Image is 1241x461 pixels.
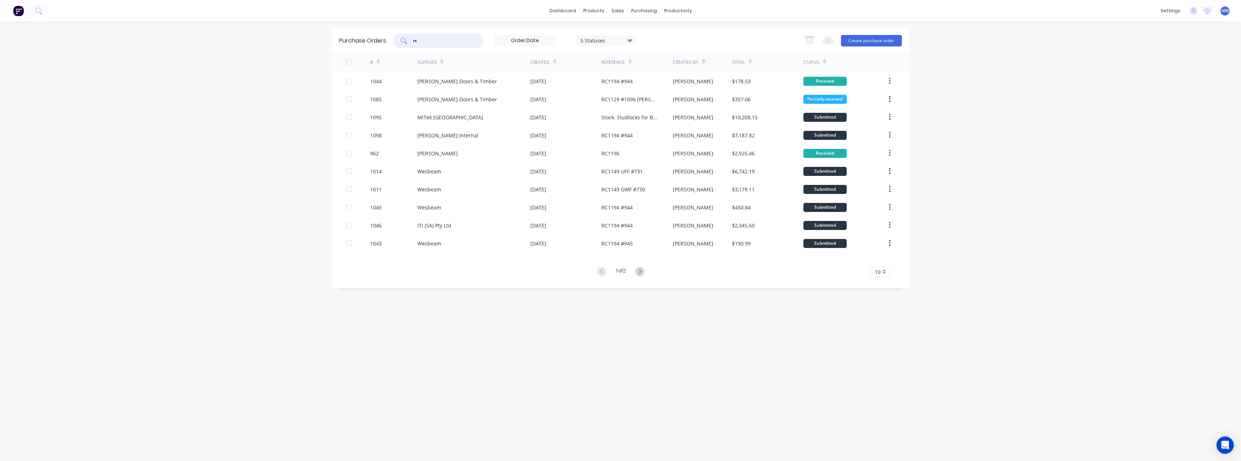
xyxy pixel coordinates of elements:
div: $10,208.15 [732,114,758,121]
div: 1 of 2 [615,267,626,277]
div: [DATE] [530,240,546,247]
div: Received [803,77,847,86]
div: [PERSON_NAME] [673,77,713,85]
div: $2,345.60 [732,222,755,229]
div: $190.99 [732,240,751,247]
input: Search purchase orders... [412,37,472,44]
div: # [370,59,373,66]
div: [PERSON_NAME] [673,186,713,193]
div: RC1194 #944 [601,77,633,85]
div: Submitted [803,131,847,140]
div: [PERSON_NAME] [673,168,713,175]
div: 1014 [370,168,382,175]
div: [PERSON_NAME] [673,240,713,247]
div: Wesbeam [417,186,441,193]
div: [PERSON_NAME] Doors & Timber [417,96,497,103]
button: Create purchase order [841,35,902,46]
div: Submitted [803,221,847,230]
div: RC1194 #944 [601,204,633,211]
div: $3,179.11 [732,186,755,193]
div: Partially received [803,95,847,104]
span: NW [1222,8,1229,14]
div: 1044 [370,77,382,85]
div: RC1149 UFF #731 [601,168,643,175]
div: Reference [601,59,625,66]
div: ITI (SA) Pty Ltd [417,222,451,229]
span: 10 [875,268,881,276]
div: RC1129 #1096 [PERSON_NAME] on arrival [601,96,658,103]
div: 1043 [370,240,382,247]
div: Open Intercom Messenger [1216,436,1234,454]
div: RC1194 #945 [601,240,633,247]
div: Submitted [803,203,847,212]
div: [PERSON_NAME] [673,114,713,121]
div: Supplier [417,59,437,66]
div: Wesbeam [417,240,441,247]
div: 1085 [370,96,382,103]
div: [DATE] [530,77,546,85]
div: 5 Statuses [580,36,632,44]
div: RC1194 #944 [601,132,633,139]
div: [DATE] [530,222,546,229]
div: MiTek [GEOGRAPHIC_DATA] [417,114,483,121]
div: Stock. Studlocks for Ben & [PERSON_NAME] RC1194 [601,114,658,121]
img: Factory [13,5,24,16]
input: Order Date [495,35,555,46]
div: settings [1157,5,1184,16]
div: $450.84 [732,204,751,211]
div: productivity [661,5,696,16]
div: [DATE] [530,168,546,175]
div: 1011 [370,186,382,193]
div: [DATE] [530,204,546,211]
div: Total [732,59,745,66]
div: Submitted [803,167,847,176]
div: [PERSON_NAME] Internal [417,132,478,139]
div: $2,925.46 [732,150,755,157]
div: Created [530,59,549,66]
div: Created By [673,59,698,66]
div: $178.53 [732,77,751,85]
div: purchasing [628,5,661,16]
div: Wesbeam [417,168,441,175]
div: RC1149 GWF #730 [601,186,645,193]
div: Submitted [803,113,847,122]
div: RC1196 [601,150,619,157]
div: $6,742.19 [732,168,755,175]
div: Purchase Orders [339,36,386,45]
div: Received [803,149,847,158]
div: [PERSON_NAME] [673,132,713,139]
div: [PERSON_NAME] [673,96,713,103]
div: RC1194 #944 [601,222,633,229]
div: products [580,5,608,16]
div: Submitted [803,239,847,248]
div: [DATE] [530,96,546,103]
div: [PERSON_NAME] [673,150,713,157]
div: $7,187.82 [732,132,755,139]
div: 1098 [370,132,382,139]
div: [PERSON_NAME] Doors & Timber [417,77,497,85]
div: 962 [370,150,379,157]
div: [DATE] [530,186,546,193]
div: Status [803,59,819,66]
div: 1046 [370,222,382,229]
div: [DATE] [530,114,546,121]
div: [PERSON_NAME] [673,222,713,229]
div: [DATE] [530,150,546,157]
div: Submitted [803,185,847,194]
div: Wesbeam [417,204,441,211]
div: 1045 [370,204,382,211]
div: [PERSON_NAME] [673,204,713,211]
div: sales [608,5,628,16]
a: dashboard [546,5,580,16]
div: 1095 [370,114,382,121]
div: $357.06 [732,96,751,103]
div: [PERSON_NAME] [417,150,458,157]
div: [DATE] [530,132,546,139]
